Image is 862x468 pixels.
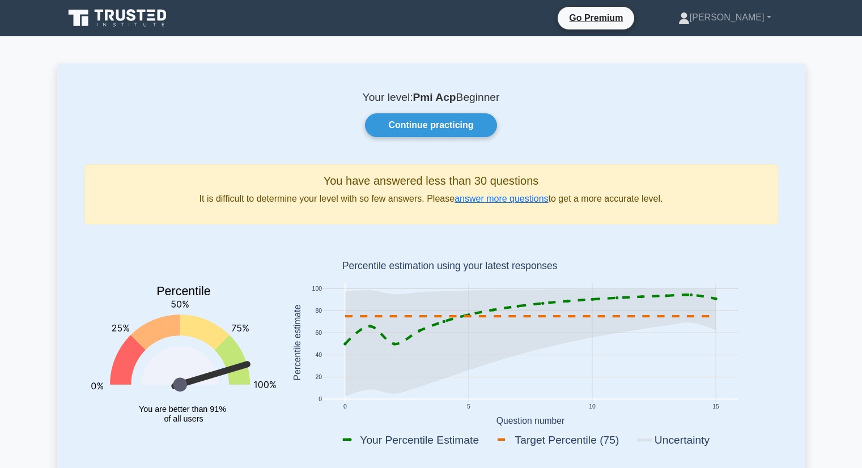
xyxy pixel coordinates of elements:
p: It is difficult to determine your level with so few answers. Please to get a more accurate level. [94,192,768,206]
text: 100 [312,286,322,292]
text: Percentile estimate [292,305,302,381]
h5: You have answered less than 30 questions [94,174,768,188]
a: Go Premium [562,11,630,25]
text: Percentile estimation using your latest responses [342,261,557,272]
text: 10 [589,404,596,410]
text: Question number [496,416,564,426]
a: [PERSON_NAME] [651,6,799,29]
text: 80 [315,308,322,314]
text: 5 [467,404,470,410]
text: 20 [315,375,322,381]
text: 0 [343,404,346,410]
text: 0 [319,397,322,403]
p: Your level: Beginner [84,91,778,104]
b: Pmi Acp [413,91,456,103]
text: 60 [315,330,322,337]
text: 15 [712,404,719,410]
tspan: of all users [164,414,203,423]
text: 40 [315,352,322,359]
text: Percentile [156,285,211,299]
a: Continue practicing [365,113,496,137]
tspan: You are better than 91% [139,405,226,414]
a: answer more questions [455,194,548,203]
